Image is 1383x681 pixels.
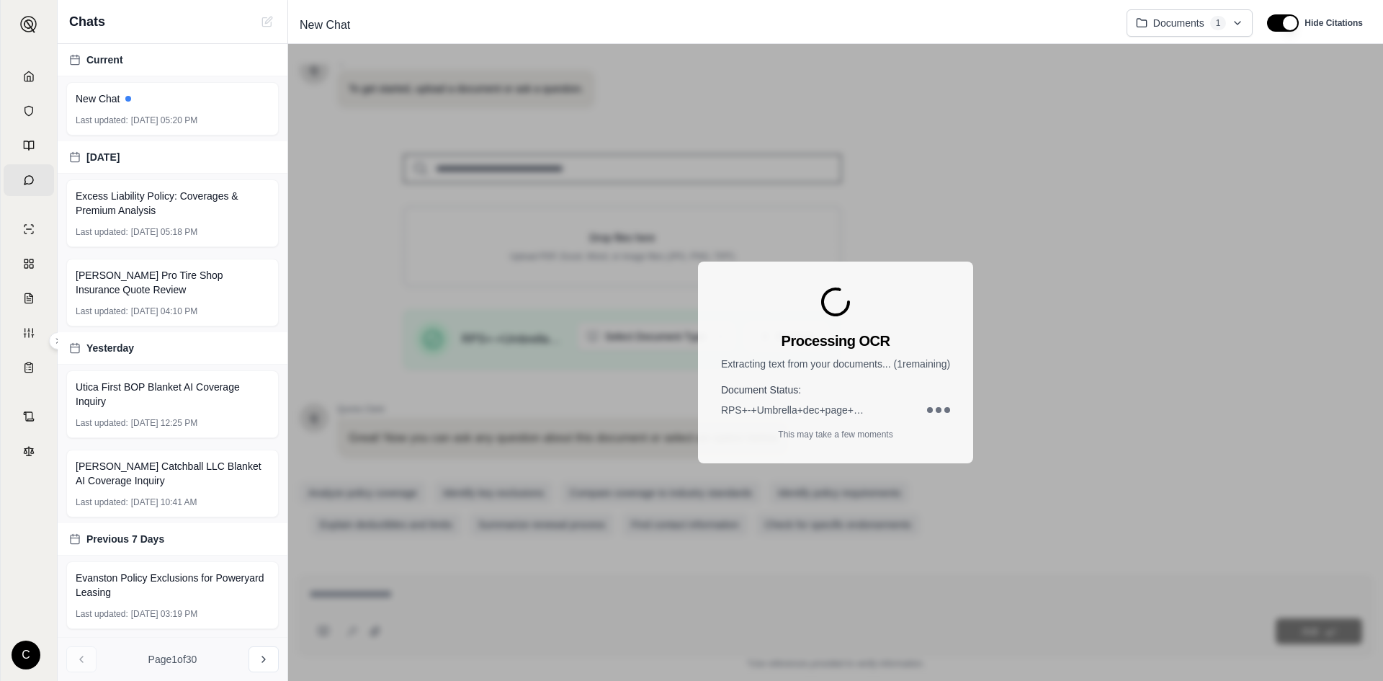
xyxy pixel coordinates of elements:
[294,14,1115,37] div: Edit Title
[1153,16,1204,30] span: Documents
[76,608,128,620] span: Last updated:
[76,306,128,317] span: Last updated:
[49,332,66,350] button: Expand sidebar
[14,10,43,39] button: Expand sidebar
[4,282,54,314] a: Claim Coverage
[131,226,197,238] span: [DATE] 05:18 PM
[76,115,128,126] span: Last updated:
[4,248,54,280] a: Policy Comparisons
[76,92,120,106] span: New Chat
[12,641,40,669] div: C
[69,12,105,32] span: Chats
[4,164,54,196] a: Chat
[1127,9,1253,37] button: Documents1
[76,268,269,297] span: [PERSON_NAME] Pro Tire Shop Insurance Quote Review
[1210,16,1227,30] span: 1
[4,61,54,92] a: Home
[4,317,54,349] a: Custom Report
[86,532,164,546] span: Previous 7 Days
[76,571,269,600] span: Evanston Policy Exclusions for Poweryard Leasing
[76,417,128,429] span: Last updated:
[4,435,54,467] a: Legal Search Engine
[1304,17,1363,29] span: Hide Citations
[131,306,197,317] span: [DATE] 04:10 PM
[86,150,120,164] span: [DATE]
[294,14,356,37] span: New Chat
[86,341,134,355] span: Yesterday
[4,401,54,432] a: Contract Analysis
[721,357,950,371] p: Extracting text from your documents... ( 1 remaining)
[782,331,890,351] h3: Processing OCR
[76,189,269,218] span: Excess Liability Policy: Coverages & Premium Analysis
[131,497,197,508] span: [DATE] 10:41 AM
[76,380,269,409] span: Utica First BOP Blanket AI Coverage Inquiry
[131,115,197,126] span: [DATE] 05:20 PM
[20,16,37,33] img: Expand sidebar
[778,429,892,440] p: This may take a few moments
[721,403,865,417] span: RPS+-+Umbrella+dec+page+2024-2025.pdf
[76,226,128,238] span: Last updated:
[721,383,950,397] h4: Document Status:
[131,608,197,620] span: [DATE] 03:19 PM
[76,497,128,508] span: Last updated:
[4,95,54,127] a: Documents Vault
[76,459,269,488] span: [PERSON_NAME] Catchball LLC Blanket AI Coverage Inquiry
[4,213,54,245] a: Single Policy
[259,13,276,30] button: Cannot create new chat while OCR is processing
[4,130,54,161] a: Prompt Library
[148,652,197,667] span: Page 1 of 30
[86,53,123,67] span: Current
[131,417,197,429] span: [DATE] 12:25 PM
[4,352,54,383] a: Coverage Table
